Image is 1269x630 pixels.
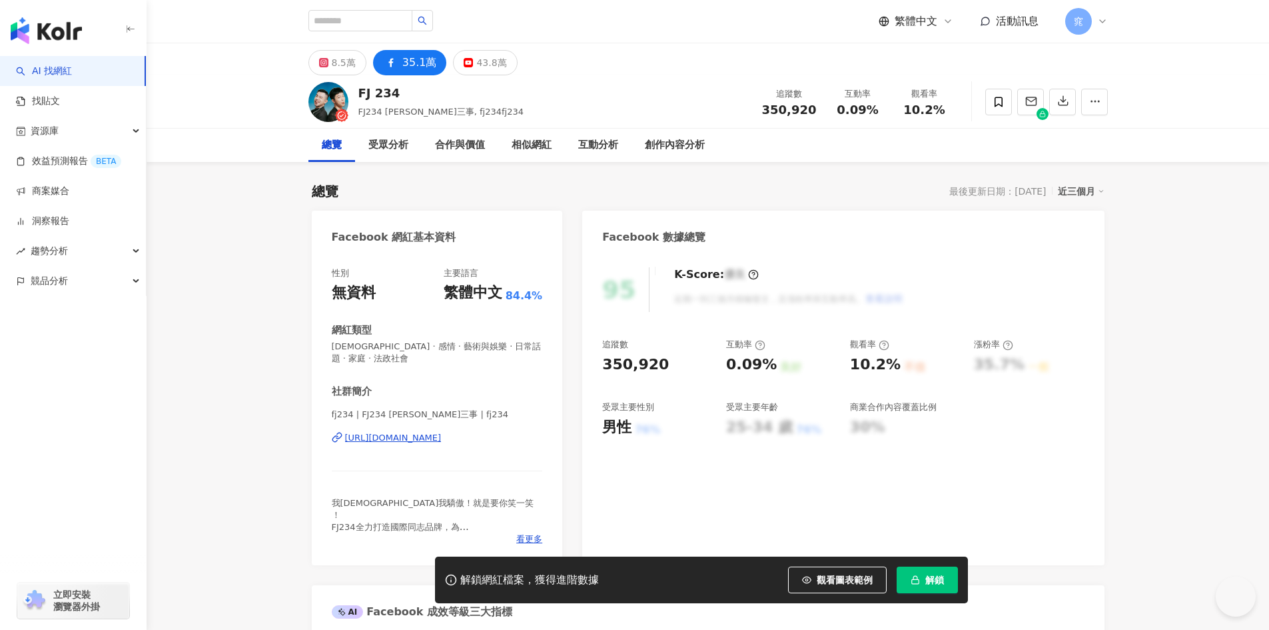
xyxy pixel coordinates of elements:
[332,409,543,421] span: fj234 | FJ234 [PERSON_NAME]三事 | fj234
[726,355,777,375] div: 0.09%
[53,589,100,613] span: 立即安裝 瀏覽器外掛
[332,432,543,444] a: [URL][DOMAIN_NAME]
[1058,183,1104,200] div: 近三個月
[31,236,68,266] span: 趨勢分析
[373,50,447,75] button: 35.1萬
[358,107,524,117] span: FJ234 [PERSON_NAME]三事, fj234fj234
[602,339,628,351] div: 追蹤數
[418,16,427,25] span: search
[949,186,1046,197] div: 最後更新日期：[DATE]
[903,103,945,117] span: 10.2%
[21,590,47,611] img: chrome extension
[332,605,513,619] div: Facebook 成效等級三大指標
[332,53,356,72] div: 8.5萬
[332,341,543,365] span: [DEMOGRAPHIC_DATA] · 感情 · 藝術與娛樂 · 日常話題 · 家庭 · 法政社會
[895,14,937,29] span: 繁體中文
[453,50,517,75] button: 43.8萬
[332,323,372,337] div: 網紅類型
[850,339,889,351] div: 觀看率
[726,339,765,351] div: 互動率
[897,567,958,593] button: 解鎖
[16,65,72,78] a: searchAI 找網紅
[476,53,506,72] div: 43.8萬
[358,85,524,101] div: FJ 234
[31,266,68,296] span: 競品分析
[308,50,366,75] button: 8.5萬
[16,185,69,198] a: 商案媒合
[444,283,502,303] div: 繁體中文
[1074,14,1083,29] span: 窕
[345,432,442,444] div: [URL][DOMAIN_NAME]
[332,283,376,303] div: 無資料
[17,583,129,619] a: chrome extension立即安裝 瀏覽器外掛
[674,267,759,282] div: K-Score :
[516,533,542,545] span: 看更多
[11,17,82,44] img: logo
[435,137,485,153] div: 合作與價值
[332,605,364,619] div: AI
[602,401,654,413] div: 受眾主要性別
[402,53,437,72] div: 35.1萬
[762,87,817,101] div: 追蹤數
[645,137,705,153] div: 創作內容分析
[974,339,1013,351] div: 漲粉率
[16,215,69,228] a: 洞察報告
[31,116,59,146] span: 資源庫
[602,230,705,245] div: Facebook 數據總覽
[368,137,408,153] div: 受眾分析
[332,267,349,279] div: 性別
[602,417,632,438] div: 男性
[833,87,883,101] div: 互動率
[16,155,121,168] a: 效益預測報告BETA
[578,137,618,153] div: 互動分析
[16,95,60,108] a: 找貼文
[332,230,456,245] div: Facebook 網紅基本資料
[762,103,817,117] span: 350,920
[332,385,372,399] div: 社群簡介
[788,567,887,593] button: 觀看圖表範例
[996,15,1039,27] span: 活動訊息
[444,267,478,279] div: 主要語言
[312,182,338,201] div: 總覽
[602,355,669,375] div: 350,920
[512,137,552,153] div: 相似網紅
[899,87,950,101] div: 觀看率
[16,247,25,256] span: rise
[460,573,599,587] div: 解鎖網紅檔案，獲得進階數據
[925,575,944,585] span: 解鎖
[308,82,348,122] img: KOL Avatar
[817,575,873,585] span: 觀看圖表範例
[850,355,901,375] div: 10.2%
[726,401,778,413] div: 受眾主要年齡
[506,289,543,303] span: 84.4%
[322,137,342,153] div: 總覽
[332,498,534,545] span: 我[DEMOGRAPHIC_DATA]我驕傲！就是要你笑一笑 ！ FJ234全力打造國際同志品牌，為[DEMOGRAPHIC_DATA]族群發聲
[850,401,937,413] div: 商業合作內容覆蓋比例
[837,103,878,117] span: 0.09%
